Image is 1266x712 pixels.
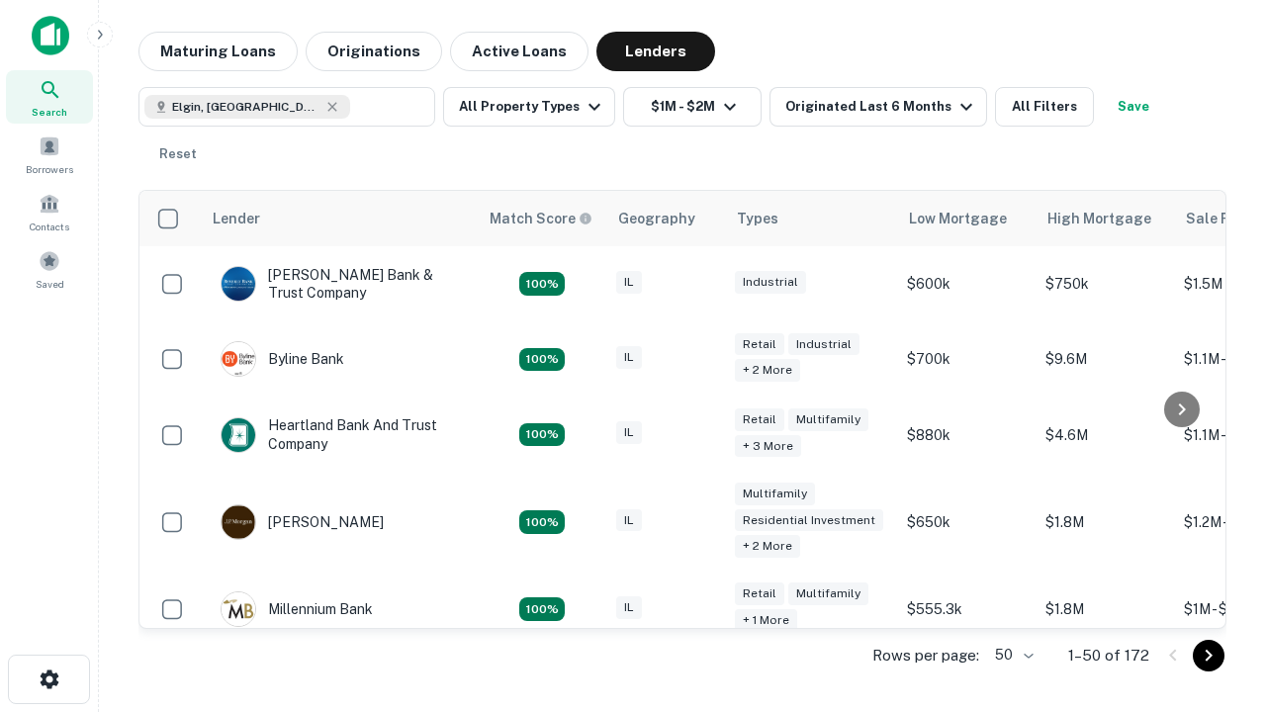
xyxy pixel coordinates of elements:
td: $750k [1036,246,1174,321]
button: All Property Types [443,87,615,127]
button: All Filters [995,87,1094,127]
div: Types [737,207,778,230]
th: High Mortgage [1036,191,1174,246]
span: Elgin, [GEOGRAPHIC_DATA], [GEOGRAPHIC_DATA] [172,98,320,116]
button: Active Loans [450,32,588,71]
div: Geography [618,207,695,230]
a: Saved [6,242,93,296]
button: Go to next page [1193,640,1224,671]
iframe: Chat Widget [1167,554,1266,649]
div: IL [616,271,642,294]
td: $555.3k [897,572,1036,647]
div: Matching Properties: 18, hasApolloMatch: undefined [519,348,565,372]
a: Contacts [6,185,93,238]
div: IL [616,509,642,532]
td: $650k [897,473,1036,573]
img: picture [222,505,255,539]
button: Maturing Loans [138,32,298,71]
div: Retail [735,582,784,605]
div: Byline Bank [221,341,344,377]
div: Capitalize uses an advanced AI algorithm to match your search with the best lender. The match sco... [490,208,592,229]
div: [PERSON_NAME] Bank & Trust Company [221,266,458,302]
td: $9.6M [1036,321,1174,397]
th: Geography [606,191,725,246]
img: picture [222,592,255,626]
span: Saved [36,276,64,292]
span: Search [32,104,67,120]
td: $1.8M [1036,473,1174,573]
div: Residential Investment [735,509,883,532]
td: $880k [897,397,1036,472]
h6: Match Score [490,208,588,229]
div: Multifamily [788,582,868,605]
div: Matching Properties: 16, hasApolloMatch: undefined [519,597,565,621]
div: High Mortgage [1047,207,1151,230]
span: Borrowers [26,161,73,177]
button: Lenders [596,32,715,71]
div: IL [616,346,642,369]
div: + 3 more [735,435,801,458]
th: Low Mortgage [897,191,1036,246]
div: Matching Properties: 19, hasApolloMatch: undefined [519,423,565,447]
div: Matching Properties: 23, hasApolloMatch: undefined [519,510,565,534]
td: $600k [897,246,1036,321]
img: capitalize-icon.png [32,16,69,55]
div: Low Mortgage [909,207,1007,230]
p: Rows per page: [872,644,979,667]
span: Contacts [30,219,69,234]
div: [PERSON_NAME] [221,504,384,540]
button: Reset [146,134,210,174]
div: Multifamily [788,408,868,431]
div: Originated Last 6 Months [785,95,978,119]
div: IL [616,596,642,619]
a: Search [6,70,93,124]
div: 50 [987,641,1037,669]
td: $1.8M [1036,572,1174,647]
button: Save your search to get updates of matches that match your search criteria. [1102,87,1165,127]
div: + 2 more [735,359,800,382]
div: Multifamily [735,483,815,505]
p: 1–50 of 172 [1068,644,1149,667]
div: Industrial [788,333,859,356]
a: Borrowers [6,128,93,181]
div: Matching Properties: 28, hasApolloMatch: undefined [519,272,565,296]
div: Lender [213,207,260,230]
div: IL [616,421,642,444]
div: Heartland Bank And Trust Company [221,416,458,452]
div: + 1 more [735,609,797,632]
div: Industrial [735,271,806,294]
td: $4.6M [1036,397,1174,472]
button: Originations [306,32,442,71]
img: picture [222,418,255,452]
div: Retail [735,408,784,431]
button: Originated Last 6 Months [769,87,987,127]
div: Millennium Bank [221,591,373,627]
button: $1M - $2M [623,87,762,127]
th: Lender [201,191,478,246]
th: Capitalize uses an advanced AI algorithm to match your search with the best lender. The match sco... [478,191,606,246]
img: picture [222,342,255,376]
div: + 2 more [735,535,800,558]
div: Retail [735,333,784,356]
th: Types [725,191,897,246]
td: $700k [897,321,1036,397]
img: picture [222,267,255,301]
